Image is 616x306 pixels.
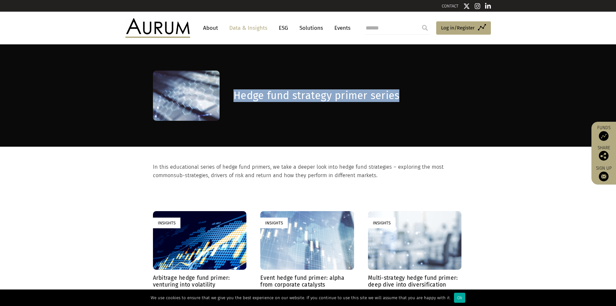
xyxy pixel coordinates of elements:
[599,131,609,141] img: Access Funds
[174,172,208,178] span: sub-strategies
[200,22,221,34] a: About
[599,151,609,161] img: Share this post
[260,218,288,228] div: Insights
[233,89,461,102] h1: Hedge fund strategy primer series
[418,21,431,34] input: Submit
[463,3,470,9] img: Twitter icon
[125,18,190,38] img: Aurum
[595,125,613,141] a: Funds
[599,172,609,181] img: Sign up to our newsletter
[368,275,461,288] h4: Multi-strategy hedge fund primer: deep dive into diversification
[441,24,475,32] span: Log in/Register
[442,4,459,8] a: CONTACT
[296,22,326,34] a: Solutions
[454,293,465,303] div: Ok
[331,22,351,34] a: Events
[153,275,246,288] h4: Arbitrage hedge fund primer: venturing into volatility
[436,21,491,35] a: Log in/Register
[153,163,462,180] p: In this educational series of hedge fund primers, we take a deeper look into hedge fund strategie...
[153,218,180,228] div: Insights
[368,218,395,228] div: Insights
[485,3,491,9] img: Linkedin icon
[276,22,291,34] a: ESG
[595,165,613,181] a: Sign up
[595,146,613,161] div: Share
[260,275,354,288] h4: Event hedge fund primer: alpha from corporate catalysts
[226,22,271,34] a: Data & Insights
[475,3,481,9] img: Instagram icon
